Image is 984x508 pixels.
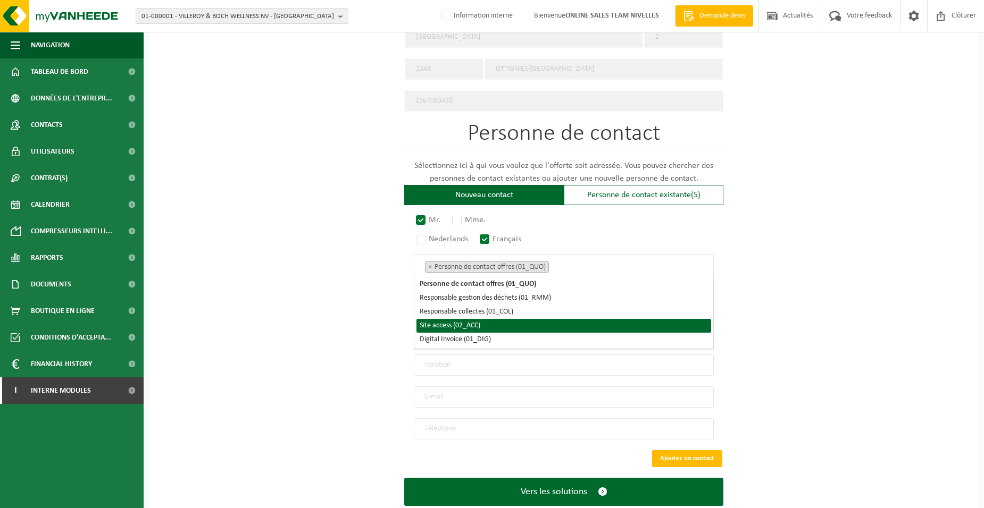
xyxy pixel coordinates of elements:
[414,386,714,408] input: E-mail
[404,122,723,151] h1: Personne de contact
[31,377,91,404] span: Interne modules
[652,450,722,467] button: Ajouter un contact
[691,191,701,199] span: (5)
[141,9,334,24] span: 01-000001 - VILLEROY & BOCH WELLNESS NV - [GEOGRAPHIC_DATA]
[416,305,711,319] li: Responsable collectes (01_COL)
[31,85,112,112] span: Données de l'entrepr...
[405,27,643,48] input: Rue
[565,12,659,20] strong: ONLINE SALES TEAM NIVELLES
[404,159,723,185] p: Sélectionnez ici à qui vous voulez que l'offerte soit adressée. Vous pouvez chercher des personne...
[136,8,348,24] button: 01-000001 - VILLEROY & BOCH WELLNESS NV - [GEOGRAPHIC_DATA]
[31,58,88,85] span: Tableau de bord
[405,58,483,80] input: code postal
[416,319,711,333] li: Site access (02_ACC)
[450,213,489,227] label: Mme.
[428,265,432,269] span: ×
[439,8,513,24] label: Information interne
[31,165,68,191] span: Contrat(s)
[11,377,20,404] span: I
[414,418,714,439] input: Téléphone
[414,354,714,376] input: Fonction
[425,261,549,273] li: Personne de contact offres (01_QUO)
[31,138,74,165] span: Utilisateurs
[404,185,564,205] div: Nouveau contact
[31,298,95,324] span: Boutique en ligne
[31,112,63,138] span: Contacts
[478,232,524,247] label: Français
[404,478,723,506] button: Vers les solutions
[564,185,723,205] div: Personne de contact existante
[31,351,92,377] span: Financial History
[31,32,70,58] span: Navigation
[485,58,723,80] input: Ville
[675,5,753,27] a: Demande devis
[416,291,711,305] li: Responsable gestion des déchets (01_RMM)
[521,486,587,497] span: Vers les solutions
[31,244,63,271] span: Rapports
[414,213,444,227] label: Mr.
[31,218,112,244] span: Compresseurs intelli...
[414,232,471,247] label: Nederlands
[31,271,71,298] span: Documents
[697,11,748,21] span: Demande devis
[416,333,711,346] li: Digital Invoice (01_DIG)
[31,191,70,218] span: Calendrier
[416,277,711,291] li: Personne de contact offres (01_QUO)
[31,324,111,351] span: Conditions d'accepta...
[404,90,723,112] input: Unité d'exploitation
[644,27,723,48] input: Numéro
